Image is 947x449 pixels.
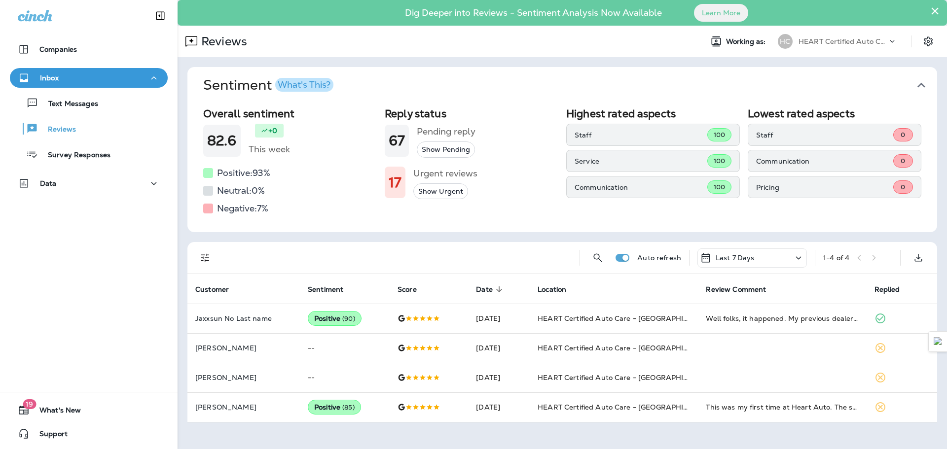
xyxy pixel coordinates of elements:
[207,133,237,149] h1: 82.6
[874,285,900,294] span: Replied
[468,363,530,392] td: [DATE]
[308,285,343,294] span: Sentiment
[874,285,913,294] span: Replied
[203,77,333,94] h1: Sentiment
[575,131,707,139] p: Staff
[308,285,356,294] span: Sentiment
[538,403,715,412] span: HEART Certified Auto Care - [GEOGRAPHIC_DATA]
[706,285,766,294] span: Review Comment
[468,304,530,333] td: [DATE]
[413,166,477,181] h5: Urgent reviews
[195,344,292,352] p: [PERSON_NAME]
[694,4,748,22] button: Learn More
[538,314,715,323] span: HEART Certified Auto Care - [GEOGRAPHIC_DATA]
[268,126,277,136] p: +0
[187,104,937,232] div: SentimentWhat's This?
[278,80,330,89] div: What's This?
[40,179,57,187] p: Data
[342,314,355,323] span: ( 90 )
[714,131,725,139] span: 100
[203,107,377,120] h2: Overall sentiment
[706,285,779,294] span: Review Comment
[10,39,168,59] button: Companies
[417,141,475,158] button: Show Pending
[38,100,98,109] p: Text Messages
[588,248,608,268] button: Search Reviews
[637,254,681,262] p: Auto refresh
[930,3,940,19] button: Close
[217,183,265,199] h5: Neutral: 0 %
[10,93,168,113] button: Text Messages
[716,254,755,262] p: Last 7 Days
[389,133,405,149] h1: 67
[909,248,928,268] button: Export as CSV
[778,34,793,49] div: HC
[38,151,110,160] p: Survey Responses
[901,183,905,191] span: 0
[38,125,76,135] p: Reviews
[901,157,905,165] span: 0
[476,285,493,294] span: Date
[398,285,430,294] span: Score
[308,311,362,326] div: Positive
[756,157,893,165] p: Communication
[413,183,468,200] button: Show Urgent
[756,131,893,139] p: Staff
[468,333,530,363] td: [DATE]
[300,363,390,392] td: --
[10,400,168,420] button: 19What's New
[376,11,691,14] p: Dig Deeper into Reviews - Sentiment Analysis Now Available
[195,314,292,322] p: Jaxxsun No Last name
[10,118,168,139] button: Reviews
[566,107,740,120] h2: Highest rated aspects
[10,68,168,88] button: Inbox
[706,402,858,412] div: This was my first time at Heart Auto. The staff were so warm and helpful. I had to replace all of...
[417,124,475,139] h5: Pending reply
[275,78,333,92] button: What's This?
[823,254,849,262] div: 1 - 4 of 4
[195,248,215,268] button: Filters
[756,183,893,191] p: Pricing
[389,174,401,191] h1: 17
[10,144,168,165] button: Survey Responses
[538,285,566,294] span: Location
[538,373,715,382] span: HEART Certified Auto Care - [GEOGRAPHIC_DATA]
[538,344,715,352] span: HEART Certified Auto Care - [GEOGRAPHIC_DATA]
[30,430,68,442] span: Support
[714,157,725,165] span: 100
[919,33,937,50] button: Settings
[195,67,945,104] button: SentimentWhat's This?
[476,285,506,294] span: Date
[10,424,168,444] button: Support
[197,34,247,49] p: Reviews
[748,107,921,120] h2: Lowest rated aspects
[726,37,768,46] span: Working as:
[195,374,292,381] p: [PERSON_NAME]
[575,157,707,165] p: Service
[195,285,229,294] span: Customer
[10,173,168,193] button: Data
[799,37,887,45] p: HEART Certified Auto Care
[195,285,242,294] span: Customer
[40,74,59,82] p: Inbox
[217,165,270,181] h5: Positive: 93 %
[39,45,77,53] p: Companies
[308,400,361,414] div: Positive
[538,285,579,294] span: Location
[30,406,81,418] span: What's New
[385,107,558,120] h2: Reply status
[195,403,292,411] p: [PERSON_NAME]
[901,131,905,139] span: 0
[398,285,417,294] span: Score
[575,183,707,191] p: Communication
[23,399,36,409] span: 19
[714,183,725,191] span: 100
[342,403,355,412] span: ( 85 )
[300,333,390,363] td: --
[706,313,858,323] div: Well folks, it happened. My previous dealer serviced Audi A3. One morning on my way to work. My A...
[217,201,268,216] h5: Negative: 7 %
[249,141,290,157] h5: This week
[468,392,530,422] td: [DATE]
[934,337,943,346] img: Detect Auto
[146,6,174,26] button: Collapse Sidebar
